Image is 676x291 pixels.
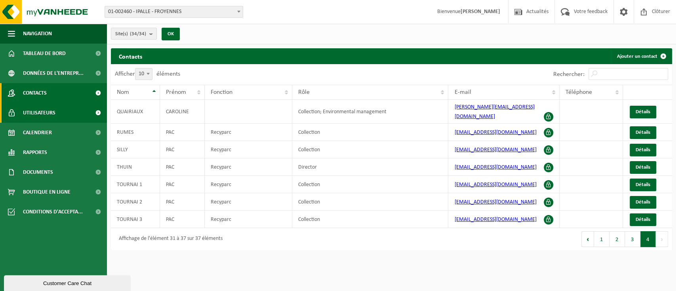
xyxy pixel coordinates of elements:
[454,217,536,223] a: [EMAIL_ADDRESS][DOMAIN_NAME]
[111,211,160,228] td: TOURNAI 3
[636,130,650,135] span: Détails
[111,124,160,141] td: RUMES
[111,48,150,64] h2: Contacts
[23,143,47,162] span: Rapports
[611,48,671,64] a: Ajouter un contact
[23,103,55,123] span: Utilisateurs
[160,124,205,141] td: PAC
[111,141,160,158] td: SILLY
[292,193,448,211] td: Collection
[454,129,536,135] a: [EMAIL_ADDRESS][DOMAIN_NAME]
[4,274,132,291] iframe: chat widget
[111,176,160,193] td: TOURNAI 1
[105,6,243,17] span: 01-002460 - IPALLE - FROYENNES
[115,232,223,246] div: Affichage de l'élément 31 à 37 sur 37 éléments
[23,202,83,222] span: Conditions d'accepta...
[630,106,656,118] a: Détails
[23,162,53,182] span: Documents
[630,126,656,139] a: Détails
[205,141,292,158] td: Recyparc
[454,164,536,170] a: [EMAIL_ADDRESS][DOMAIN_NAME]
[630,213,656,226] a: Détails
[23,44,66,63] span: Tableau de bord
[630,161,656,174] a: Détails
[117,89,129,95] span: Nom
[594,231,609,247] button: 1
[135,68,152,80] span: 10
[160,211,205,228] td: PAC
[111,100,160,124] td: QUAIRIAUX
[160,193,205,211] td: PAC
[111,193,160,211] td: TOURNAI 2
[454,104,534,120] a: [PERSON_NAME][EMAIL_ADDRESS][DOMAIN_NAME]
[23,83,47,103] span: Contacts
[461,9,500,15] strong: [PERSON_NAME]
[454,147,536,153] a: [EMAIL_ADDRESS][DOMAIN_NAME]
[160,158,205,176] td: PAC
[292,176,448,193] td: Collection
[166,89,186,95] span: Prénom
[292,124,448,141] td: Collection
[636,165,650,170] span: Détails
[630,144,656,156] a: Détails
[205,176,292,193] td: Recyparc
[160,141,205,158] td: PAC
[640,231,656,247] button: 4
[162,28,180,40] button: OK
[636,217,650,222] span: Détails
[205,124,292,141] td: Recyparc
[160,176,205,193] td: PAC
[292,100,448,124] td: Collection; Environmental management
[636,200,650,205] span: Détails
[130,31,146,36] count: (34/34)
[211,89,232,95] span: Fonction
[656,231,668,247] button: Next
[292,158,448,176] td: Director
[581,231,594,247] button: Previous
[609,231,625,247] button: 2
[205,193,292,211] td: Recyparc
[636,182,650,187] span: Détails
[454,89,471,95] span: E-mail
[630,196,656,209] a: Détails
[625,231,640,247] button: 3
[111,28,157,40] button: Site(s)(34/34)
[636,147,650,152] span: Détails
[115,28,146,40] span: Site(s)
[23,24,52,44] span: Navigation
[205,158,292,176] td: Recyparc
[115,71,180,77] label: Afficher éléments
[454,182,536,188] a: [EMAIL_ADDRESS][DOMAIN_NAME]
[553,71,585,78] label: Rechercher:
[205,211,292,228] td: Recyparc
[292,141,448,158] td: Collection
[292,211,448,228] td: Collection
[566,89,592,95] span: Téléphone
[111,158,160,176] td: THUIN
[160,100,205,124] td: CAROLINE
[630,179,656,191] a: Détails
[23,63,84,83] span: Données de l'entrepr...
[454,199,536,205] a: [EMAIL_ADDRESS][DOMAIN_NAME]
[23,182,70,202] span: Boutique en ligne
[298,89,310,95] span: Rôle
[636,109,650,114] span: Détails
[23,123,52,143] span: Calendrier
[105,6,243,18] span: 01-002460 - IPALLE - FROYENNES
